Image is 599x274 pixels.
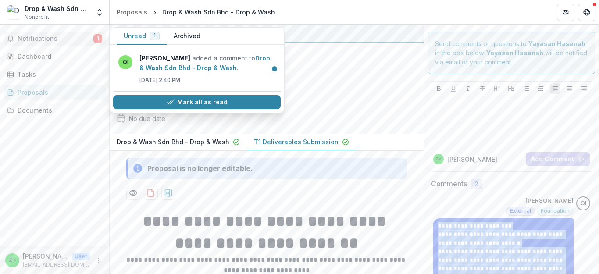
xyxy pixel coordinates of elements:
div: Tasks [18,70,99,79]
button: Partners [557,4,574,21]
p: added a comment to . [139,53,275,73]
button: Ordered List [535,83,546,94]
button: More [93,255,104,266]
p: T1 Deliverables Submission [254,137,339,146]
div: Proposals [117,7,147,17]
button: Align Right [579,83,589,94]
span: 1 [93,34,102,43]
button: download-proposal [144,186,158,200]
nav: breadcrumb [113,6,278,18]
div: Zarina Ismail <zarinatom@gmail.com> [435,157,442,161]
a: Drop & Wash Sdn Bhd - Drop & Wash [139,54,270,71]
button: Open entity switcher [93,4,106,21]
span: External [510,208,531,214]
img: Drop & Wash Sdn Bhd [7,5,21,19]
button: Bullet List [521,83,531,94]
button: Get Help [578,4,595,21]
strong: Yayasan Hasanah [528,40,585,47]
button: Heading 2 [506,83,517,94]
button: Strike [477,83,488,94]
span: Notifications [18,35,93,43]
button: Preview 4aaf4ba0-045f-4c3d-90e3-f238c0cf80aa-1.pdf [126,186,140,200]
span: Nonprofit [25,13,49,21]
a: Proposals [113,6,151,18]
p: [EMAIL_ADDRESS][DOMAIN_NAME] [23,261,90,269]
span: Foundation [541,208,570,214]
div: Proposals [18,88,99,97]
div: Dashboard [18,52,99,61]
a: Documents [4,103,106,117]
div: Documents [18,106,99,115]
button: Underline [448,83,459,94]
button: Heading 1 [492,83,502,94]
div: Drop & Wash Sdn Bhd [25,4,90,13]
button: Archived [167,28,207,45]
a: Tasks [4,67,106,82]
button: Bold [434,83,444,94]
div: Drop & Wash Sdn Bhd - Drop & Wash [162,7,275,17]
p: [PERSON_NAME] <[EMAIL_ADDRESS][DOMAIN_NAME]> [23,252,68,261]
p: [PERSON_NAME] [525,196,574,205]
p: User [72,253,90,260]
span: 2 [474,181,478,188]
button: Notifications1 [4,32,106,46]
div: Send comments or questions to in the box below. will be notified via email of your comment. [428,32,595,74]
strong: Yayasan Hasanah [486,49,543,57]
span: 1 [153,32,156,39]
h2: Comments [431,180,467,188]
a: Dashboard [4,49,106,64]
button: Align Center [564,83,575,94]
div: Qistina Izahan [581,201,586,206]
button: Mark all as read [113,95,281,109]
button: Unread [117,28,167,45]
div: No due date [129,114,165,123]
button: Align Left [550,83,560,94]
div: Zarina Ismail <zarinatom@gmail.com> [9,257,16,263]
button: download-proposal [161,186,175,200]
button: Add Comment [526,152,590,166]
p: Drop & Wash Sdn Bhd - Drop & Wash [117,137,229,146]
p: [PERSON_NAME] [447,155,497,164]
a: Proposals [4,85,106,100]
button: Italicize [463,83,473,94]
div: Proposal is no longer editable. [147,163,253,174]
